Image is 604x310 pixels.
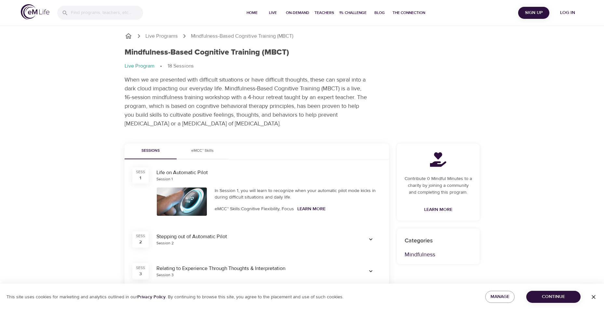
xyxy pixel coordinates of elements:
button: Sign Up [518,7,549,19]
span: Blog [372,9,387,16]
div: Session 1 [156,176,173,182]
a: Learn More [297,206,326,212]
button: Continue [526,291,581,303]
span: The Connection [393,9,425,16]
div: Stepping out of Automatic Pilot [156,233,353,240]
div: In Session 1, you will learn to recognize when your automatic pilot mode kicks in during difficul... [215,187,381,200]
a: Live Programs [145,32,178,40]
a: Privacy Policy [137,294,166,300]
p: Categories [405,236,472,245]
div: 1 [140,175,141,181]
span: Manage [490,293,509,301]
div: 2 [139,239,142,245]
h1: Mindfulness-Based Cognitive Training (MBCT) [125,48,289,57]
div: SESS [136,169,145,175]
div: SESS [136,233,145,239]
button: Manage [485,291,515,303]
span: Learn More [424,206,452,214]
div: SESS [136,265,145,271]
div: Session 3 [156,272,174,278]
span: Continue [531,293,575,301]
div: Life on Automatic Pilot [156,169,381,176]
nav: breadcrumb [125,62,480,70]
p: 18 Sessions [168,62,194,70]
div: 3 [139,271,142,277]
p: Mindfulness-Based Cognitive Training (MBCT) [191,32,293,40]
span: 1% Challenge [339,9,367,16]
button: Log in [552,7,583,19]
span: On-Demand [286,9,309,16]
p: Live Program [125,62,154,70]
img: logo [21,4,49,19]
span: eMCC™ Skills [181,148,225,154]
span: eMCC™ Skills: Cognitive Flexibility, Focus [215,206,294,212]
span: Sign Up [521,9,547,17]
nav: breadcrumb [125,32,480,40]
span: Sessions [128,148,173,154]
p: Mindfulness [405,250,472,259]
span: Teachers [315,9,334,16]
input: Find programs, teachers, etc... [71,6,143,20]
div: Relating to Experience Through Thoughts & Interpretation [156,265,353,272]
p: Contribute 0 Mindful Minutes to a charity by joining a community and completing this program. [405,175,472,196]
span: Home [244,9,260,16]
span: Live [265,9,281,16]
a: Learn More [422,204,455,216]
span: Log in [555,9,581,17]
p: When we are presented with difficult situations or have difficult thoughts, these can spiral into... [125,75,369,128]
div: Session 2 [156,240,174,246]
